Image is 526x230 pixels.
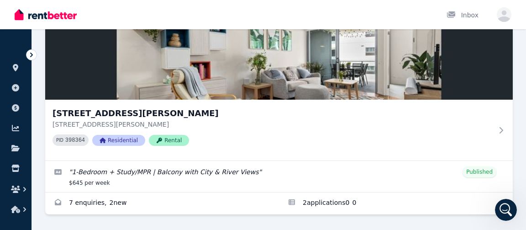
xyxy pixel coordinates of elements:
div: Inbox [447,11,479,20]
a: Enquiries for 40904/50 Duncan St, West End [45,193,279,214]
small: PID [56,138,63,143]
span: Rental [149,135,189,146]
p: [STREET_ADDRESS][PERSON_NAME] [53,120,493,129]
a: 40904/50 Duncan St, West End[STREET_ADDRESS][PERSON_NAME][STREET_ADDRESS][PERSON_NAME]PID 398364R... [45,12,513,160]
a: Edit listing: 1-Bedroom + Study/MPR | Balcony with City & River Views [45,161,513,192]
img: 40904/50 Duncan St, West End [45,12,513,100]
iframe: Intercom live chat [495,199,517,221]
a: Applications for 40904/50 Duncan St, West End [279,193,513,214]
code: 398364 [65,137,85,144]
img: RentBetter [15,8,77,21]
span: Residential [92,135,145,146]
h3: [STREET_ADDRESS][PERSON_NAME] [53,107,493,120]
